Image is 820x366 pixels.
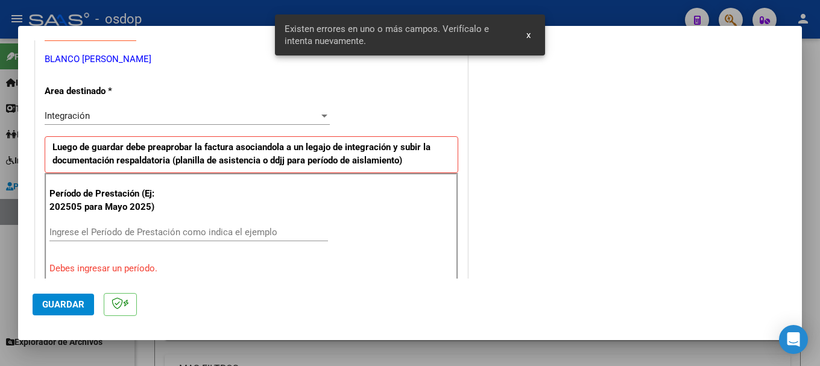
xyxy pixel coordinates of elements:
[779,325,808,354] div: Open Intercom Messenger
[49,187,171,214] p: Período de Prestación (Ej: 202505 para Mayo 2025)
[33,294,94,315] button: Guardar
[517,24,540,46] button: x
[45,110,90,121] span: Integración
[49,262,453,276] p: Debes ingresar un período.
[45,84,169,98] p: Area destinado *
[285,23,512,47] span: Existen errores en uno o más campos. Verifícalo e intenta nuevamente.
[526,30,531,40] span: x
[45,52,458,66] p: BLANCO [PERSON_NAME]
[42,299,84,310] span: Guardar
[45,31,136,42] span: ANALISIS PRESTADOR
[52,142,430,166] strong: Luego de guardar debe preaprobar la factura asociandola a un legajo de integración y subir la doc...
